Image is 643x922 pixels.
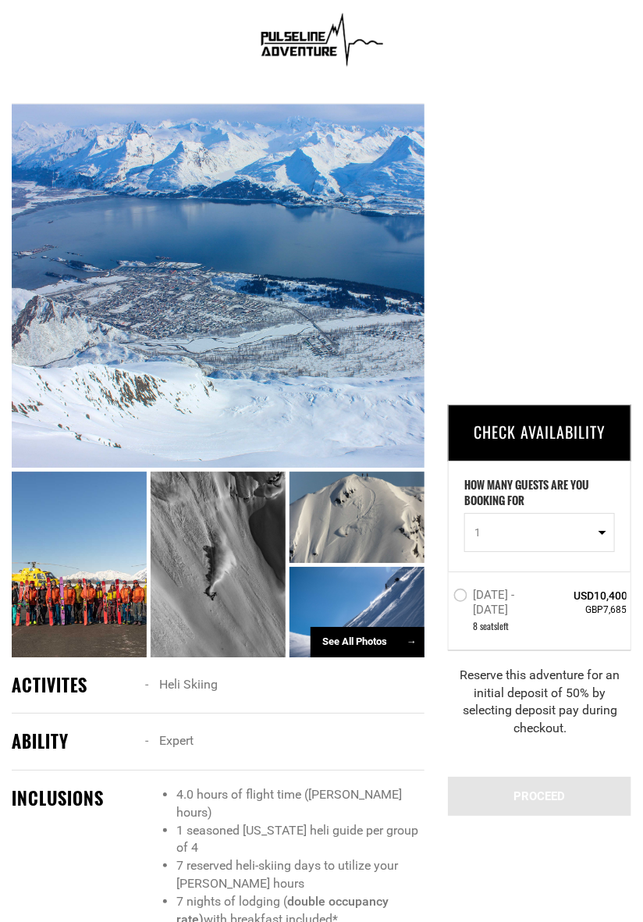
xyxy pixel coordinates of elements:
[407,635,417,647] span: →
[555,589,627,604] span: USD10,400
[555,604,627,618] span: GBP7,685
[464,514,615,553] button: 1
[176,857,425,893] li: 7 reserved heli-skiing days to utilize your [PERSON_NAME] hours
[494,619,497,632] span: s
[311,627,425,657] div: See All Photos
[159,733,194,748] span: Expert
[474,421,606,444] span: CHECK AVAILABILITY
[159,677,218,692] span: Heli Skiing
[448,651,631,754] div: Reserve this adventure for an initial deposit of 50% by selecting deposit pay during checkout.
[474,525,595,541] span: 1
[254,8,389,70] img: 1638909355.png
[12,786,133,810] div: INCLUSIONS
[480,619,509,632] span: seat left
[12,729,133,753] div: ABILITY
[12,673,133,697] div: ACTIVITES
[176,786,425,822] li: 4.0 hours of flight time ([PERSON_NAME] hours)
[464,478,615,514] label: HOW MANY GUESTS ARE YOU BOOKING FOR
[453,589,554,607] label: [DATE] - [DATE]
[176,822,425,858] li: 1 seasoned [US_STATE] heli guide per group of 4
[473,619,478,632] span: 8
